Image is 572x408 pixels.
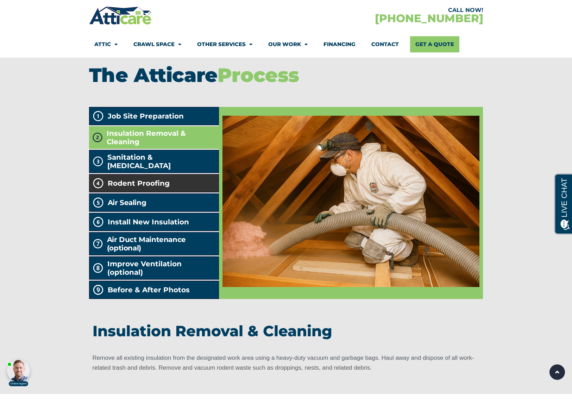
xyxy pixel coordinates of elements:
[93,353,480,373] p: Remove all existing insulation from the designated work area using a heavy-duty vacuum and garbag...
[107,129,216,146] span: Insulation Removal & Cleaning
[323,36,356,52] a: Financing
[218,63,299,87] span: Process
[108,286,190,294] span: Before & After Photos
[197,36,252,52] a: Other Services
[371,36,399,52] a: Contact
[94,36,478,52] nav: Menu
[107,260,216,276] span: Improve Ventilation (optional)
[108,218,189,226] span: Install New Insulation
[286,7,483,13] div: CALL NOW!
[268,36,308,52] a: Our Work
[108,112,184,120] span: Job Site Preparation
[107,235,216,252] h2: Air Duct Maintenance (optional)
[17,6,57,14] span: Opens a chat window
[108,198,146,207] h2: Air Sealing
[410,36,459,52] a: Get A Quote
[108,179,170,187] span: Rodent Proofing
[107,153,216,170] span: Sanitation & [MEDICAL_DATA]
[89,65,483,85] h2: The Atticare
[133,36,181,52] a: Crawl Space
[4,352,39,387] iframe: Chat Invitation
[93,324,480,338] h3: Insulation Removal & Cleaning
[94,36,118,52] a: Attic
